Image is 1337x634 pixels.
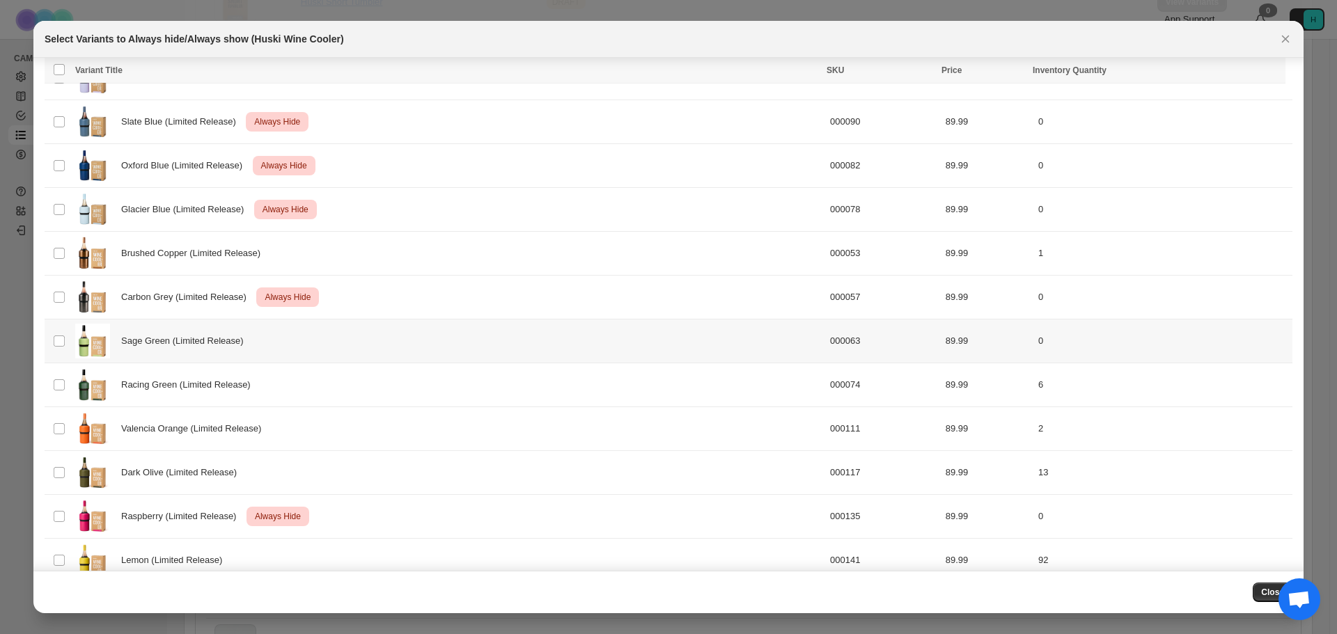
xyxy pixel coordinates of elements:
[121,509,244,523] span: Raspberry (Limited Release)
[1033,65,1107,75] span: Inventory Quantity
[121,378,258,392] span: Racing Green (Limited Release)
[1034,407,1292,451] td: 2
[121,553,230,567] span: Lemon (Limited Release)
[75,104,110,139] img: WC.png
[75,148,110,183] img: Blue_Collection_Box_Clear_Cut_-_Wine_Cooler_-_Oxford_Blue_-_001.jpg
[941,495,1034,539] td: 89.99
[252,508,304,525] span: Always Hide
[260,201,311,218] span: Always Hide
[827,65,844,75] span: SKU
[826,363,941,407] td: 000074
[1261,587,1284,598] span: Close
[941,232,1034,276] td: 89.99
[826,100,941,144] td: 000090
[941,319,1034,363] td: 89.99
[941,188,1034,232] td: 89.99
[75,499,110,534] img: Wine_Cooler_-_Raspberry_1.jpg
[75,192,110,227] img: Blue_Collection_Box_Clear_Cut_-_Wine_Cooler_-_Glacier_Blue_-_001.jpg
[121,466,244,480] span: Dark Olive (Limited Release)
[826,232,941,276] td: 000053
[826,539,941,583] td: 000141
[1034,495,1292,539] td: 0
[75,280,110,315] img: Ion_Collection_Box_Clear_Cut_-_Wine_Cooler_-_Carbon_Grey_-_001.png
[75,65,123,75] span: Variant Title
[1034,100,1292,144] td: 0
[121,159,250,173] span: Oxford Blue (Limited Release)
[941,65,962,75] span: Price
[826,319,941,363] td: 000063
[262,289,313,306] span: Always Hide
[941,144,1034,188] td: 89.99
[1034,232,1292,276] td: 1
[121,246,268,260] span: Brushed Copper (Limited Release)
[826,407,941,451] td: 000111
[75,455,110,490] img: WC.jpg
[75,236,110,271] img: Ion_Collection_Box_Clear_Cut_-_Wine_Cooler_-_Brushed_Copper_-_002.png
[826,451,941,495] td: 000117
[121,334,251,348] span: Sage Green (Limited Release)
[941,100,1034,144] td: 89.99
[826,495,941,539] td: 000135
[1279,578,1320,620] a: Open chat
[1034,363,1292,407] td: 6
[941,276,1034,319] td: 89.99
[258,157,310,174] span: Always Hide
[75,367,110,402] img: winecooler_RACING_GREEN.jpg
[826,144,941,188] td: 000082
[121,203,251,216] span: Glacier Blue (Limited Release)
[1034,144,1292,188] td: 0
[941,363,1034,407] td: 89.99
[826,188,941,232] td: 000078
[1276,29,1295,49] button: Close
[1034,276,1292,319] td: 0
[45,32,344,46] h2: Select Variants to Always hide/Always show (Huski Wine Cooler)
[941,451,1034,495] td: 89.99
[1034,188,1292,232] td: 0
[941,539,1034,583] td: 89.99
[121,290,254,304] span: Carbon Grey (Limited Release)
[121,115,244,129] span: Slate Blue (Limited Release)
[251,113,303,130] span: Always Hide
[75,411,110,446] img: Orange_WC.jpg
[1034,539,1292,583] td: 92
[826,276,941,319] td: 000057
[121,422,269,436] span: Valencia Orange (Limited Release)
[1253,583,1292,602] button: Close
[75,324,110,358] img: winecooler1_SAGE_GREEN_14cfa63d-0ba7-44fd-a71c-29b9f85910a8.jpg
[1034,319,1292,363] td: 0
[941,407,1034,451] td: 89.99
[75,543,110,578] img: Wine_Cooler_-_Lemon_1.jpg
[1034,451,1292,495] td: 13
